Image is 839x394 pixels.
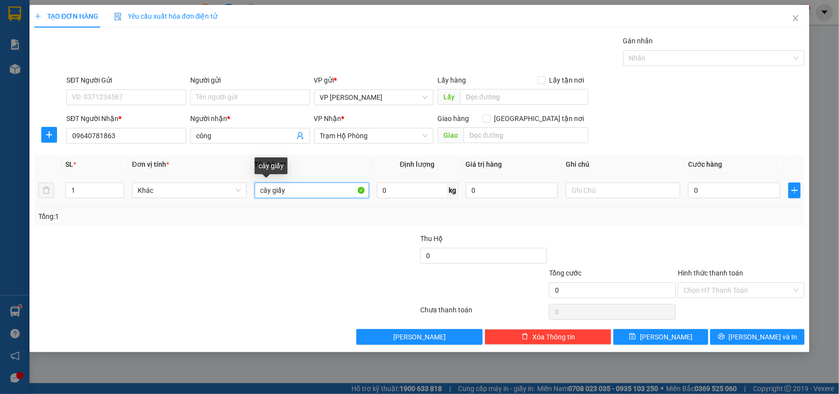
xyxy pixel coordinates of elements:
[460,89,588,105] input: Dọc đường
[629,333,636,341] span: save
[393,332,446,342] span: [PERSON_NAME]
[12,12,61,61] img: logo.jpg
[296,132,304,140] span: user-add
[400,160,435,168] span: Định lượng
[42,131,57,139] span: plus
[678,269,743,277] label: Hình thức thanh toán
[420,235,443,242] span: Thu Hộ
[782,5,810,32] button: Close
[566,182,680,198] input: Ghi Chú
[38,182,54,198] button: delete
[38,211,324,222] div: Tổng: 1
[437,115,469,122] span: Giao hàng
[255,157,288,174] div: cây giấy
[688,160,722,168] span: Cước hàng
[437,89,460,105] span: Lấy
[463,127,588,143] input: Dọc đường
[613,329,708,345] button: save[PERSON_NAME]
[710,329,805,345] button: printer[PERSON_NAME] và In
[437,76,466,84] span: Lấy hàng
[255,182,369,198] input: VD: Bàn, Ghế
[190,75,310,86] div: Người gửi
[320,90,428,105] span: VP Bạc Liêu
[66,113,186,124] div: SĐT Người Nhận
[92,36,411,49] li: Hotline: 02839552959
[718,333,725,341] span: printer
[549,269,581,277] span: Tổng cước
[448,182,458,198] span: kg
[640,332,693,342] span: [PERSON_NAME]
[138,183,241,198] span: Khác
[114,12,218,20] span: Yêu cầu xuất hóa đơn điện tử
[356,329,483,345] button: [PERSON_NAME]
[788,182,801,198] button: plus
[546,75,588,86] span: Lấy tận nơi
[92,24,411,36] li: 26 Phó Cơ Điều, Phường 12
[792,14,800,22] span: close
[320,128,428,143] span: Trạm Hộ Phòng
[114,13,122,21] img: icon
[314,115,342,122] span: VP Nhận
[729,332,798,342] span: [PERSON_NAME] và In
[41,127,57,143] button: plus
[466,160,502,168] span: Giá trị hàng
[789,186,800,194] span: plus
[485,329,611,345] button: deleteXóa Thông tin
[562,155,684,174] th: Ghi chú
[34,12,98,20] span: TẠO ĐƠN HÀNG
[532,332,575,342] span: Xóa Thông tin
[437,127,463,143] span: Giao
[132,160,169,168] span: Đơn vị tính
[491,113,588,124] span: [GEOGRAPHIC_DATA] tận nơi
[420,304,549,322] div: Chưa thanh toán
[34,13,41,20] span: plus
[190,113,310,124] div: Người nhận
[65,160,73,168] span: SL
[12,71,172,88] b: GỬI : VP [PERSON_NAME]
[466,182,558,198] input: 0
[521,333,528,341] span: delete
[66,75,186,86] div: SĐT Người Gửi
[314,75,434,86] div: VP gửi
[623,37,653,45] label: Gán nhãn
